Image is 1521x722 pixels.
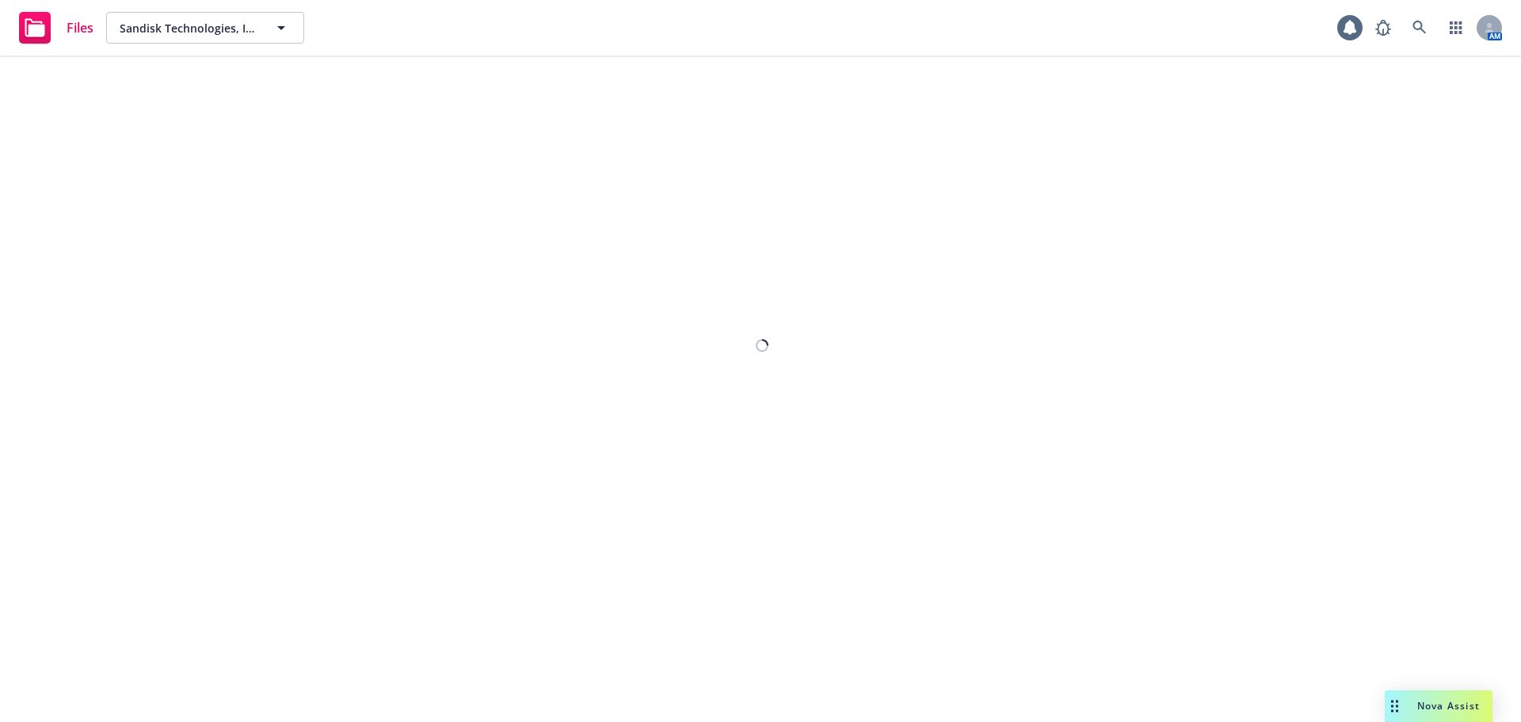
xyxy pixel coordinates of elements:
button: Sandisk Technologies, Inc. [106,12,304,44]
div: Drag to move [1385,690,1405,722]
button: Nova Assist [1385,690,1492,722]
span: Files [67,21,93,34]
a: Search [1404,12,1435,44]
span: Nova Assist [1417,699,1480,712]
a: Switch app [1440,12,1472,44]
a: Report a Bug [1367,12,1399,44]
a: Files [13,6,100,50]
span: Sandisk Technologies, Inc. [120,20,257,36]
